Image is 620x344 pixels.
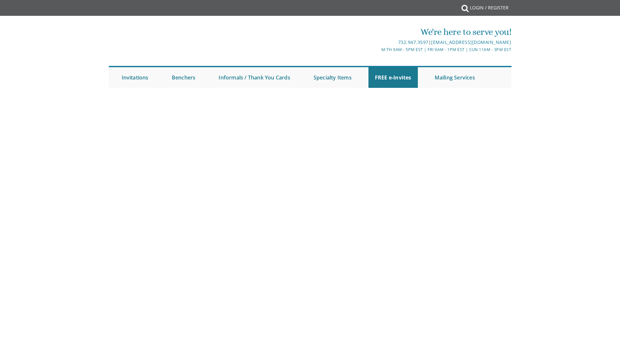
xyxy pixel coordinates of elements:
[243,26,511,38] div: We're here to serve you!
[431,39,511,45] a: [EMAIL_ADDRESS][DOMAIN_NAME]
[428,67,481,88] a: Mailing Services
[115,67,155,88] a: Invitations
[243,46,511,53] div: M-Th 9am - 5pm EST | Fri 9am - 1pm EST | Sun 11am - 3pm EST
[368,67,418,88] a: FREE e-Invites
[243,38,511,46] div: |
[212,67,296,88] a: Informals / Thank You Cards
[165,67,202,88] a: Benchers
[398,39,429,45] a: 732.947.3597
[307,67,358,88] a: Specialty Items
